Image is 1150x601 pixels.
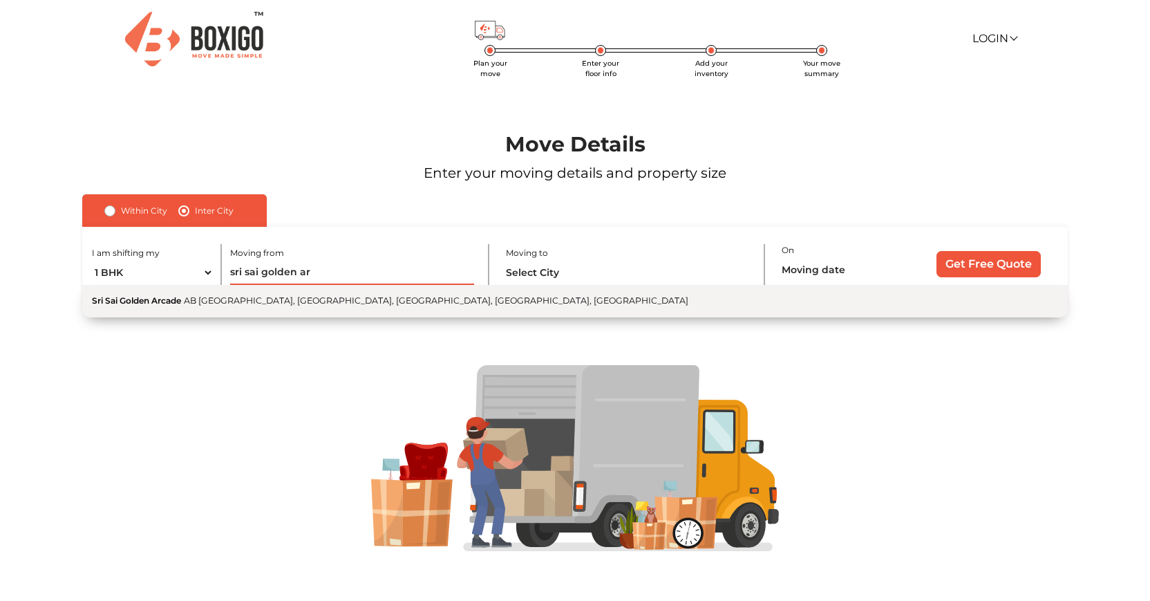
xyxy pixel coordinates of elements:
[803,59,840,78] span: Your move summary
[92,295,181,306] span: Sri Sai Golden Arcade
[506,247,548,259] label: Moving to
[695,59,728,78] span: Add your inventory
[195,203,234,219] label: Inter City
[184,295,688,306] span: AB [GEOGRAPHIC_DATA], [GEOGRAPHIC_DATA], [GEOGRAPHIC_DATA], [GEOGRAPHIC_DATA], [GEOGRAPHIC_DATA]
[582,59,619,78] span: Enter your floor info
[82,285,1068,317] button: Sri Sai Golden ArcadeAB [GEOGRAPHIC_DATA], [GEOGRAPHIC_DATA], [GEOGRAPHIC_DATA], [GEOGRAPHIC_DATA...
[121,203,167,219] label: Within City
[972,32,1017,45] a: Login
[230,247,284,259] label: Moving from
[92,247,160,259] label: I am shifting my
[782,258,905,282] input: Moving date
[798,282,840,297] label: Is flexible?
[46,132,1104,157] h1: Move Details
[506,261,750,285] input: Select City
[782,244,794,257] label: On
[473,59,507,78] span: Plan your move
[125,12,263,66] img: Boxigo
[230,261,474,285] input: Select City
[936,251,1041,277] input: Get Free Quote
[46,163,1104,183] p: Enter your moving details and property size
